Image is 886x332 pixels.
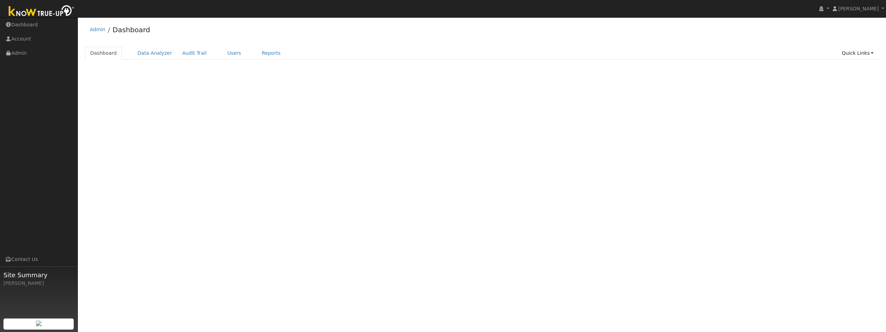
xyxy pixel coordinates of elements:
a: Reports [257,47,286,60]
a: Audit Trail [177,47,212,60]
a: Admin [90,27,106,32]
a: Quick Links [837,47,879,60]
a: Dashboard [112,26,150,34]
img: retrieve [36,321,42,326]
a: Dashboard [85,47,122,60]
div: [PERSON_NAME] [3,280,74,287]
a: Users [222,47,246,60]
span: Site Summary [3,270,74,280]
img: Know True-Up [5,4,78,19]
span: [PERSON_NAME] [838,6,879,11]
a: Data Analyzer [132,47,177,60]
